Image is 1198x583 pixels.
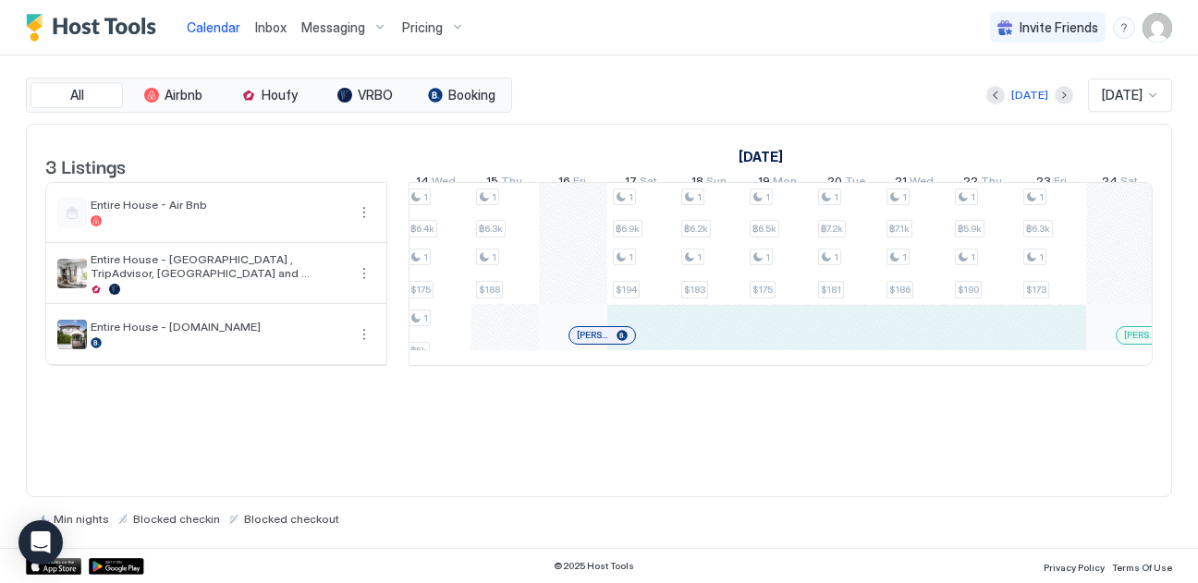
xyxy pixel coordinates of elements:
[423,312,428,324] span: 1
[1039,191,1044,203] span: 1
[959,170,1007,197] a: January 22, 2026
[1044,556,1105,576] a: Privacy Policy
[834,251,838,263] span: 1
[958,284,979,296] span: $190
[752,284,773,296] span: $175
[91,198,346,212] span: Entire House - Air Bnb
[821,284,841,296] span: $181
[1112,556,1172,576] a: Terms Of Use
[752,223,776,235] span: ฿6.5k
[834,191,838,203] span: 1
[479,284,500,296] span: $188
[687,170,731,197] a: January 18, 2026
[492,251,496,263] span: 1
[895,174,907,193] span: 21
[26,558,81,575] a: App Store
[45,152,126,179] span: 3 Listings
[765,191,770,203] span: 1
[629,191,633,203] span: 1
[625,174,637,193] span: 17
[573,174,586,193] span: Fri
[89,558,144,575] a: Google Play Store
[133,512,220,526] span: Blocked checkin
[482,170,527,197] a: January 15, 2026
[1044,562,1105,573] span: Privacy Policy
[416,174,429,193] span: 14
[616,284,637,296] span: $194
[423,191,428,203] span: 1
[1011,87,1048,103] div: [DATE]
[187,19,240,35] span: Calendar
[1039,251,1044,263] span: 1
[353,262,375,285] button: More options
[753,170,801,197] a: January 19, 2026
[501,174,522,193] span: Thu
[31,82,123,108] button: All
[845,174,865,193] span: Tue
[1009,84,1051,106] button: [DATE]
[1102,174,1118,193] span: 24
[26,14,165,42] a: Host Tools Logo
[554,170,591,197] a: January 16, 2026
[410,284,431,296] span: $175
[165,87,202,103] span: Airbnb
[415,82,507,108] button: Booking
[486,174,498,193] span: 15
[986,86,1005,104] button: Previous month
[353,323,375,346] button: More options
[410,223,434,235] span: ฿6.4k
[479,223,503,235] span: ฿6.3k
[890,170,938,197] a: January 21, 2026
[432,174,456,193] span: Wed
[889,284,911,296] span: $186
[734,143,788,170] a: January 1, 2026
[963,174,978,193] span: 22
[26,78,512,113] div: tab-group
[971,191,975,203] span: 1
[91,320,346,334] span: Entire House - [DOMAIN_NAME]
[971,251,975,263] span: 1
[554,560,634,572] span: © 2025 Host Tools
[18,520,63,565] div: Open Intercom Messenger
[958,223,982,235] span: ฿5.9k
[353,201,375,224] button: More options
[1102,87,1143,103] span: [DATE]
[577,329,609,341] span: [PERSON_NAME]
[358,87,393,103] span: VRBO
[91,252,346,280] span: Entire House - [GEOGRAPHIC_DATA] , TripAdvisor, [GEOGRAPHIC_DATA] and [GEOGRAPHIC_DATA]
[492,191,496,203] span: 1
[827,174,842,193] span: 20
[902,191,907,203] span: 1
[187,18,240,37] a: Calendar
[616,223,640,235] span: ฿6.9k
[629,251,633,263] span: 1
[1113,17,1135,39] div: menu
[1143,13,1172,43] div: User profile
[558,174,570,193] span: 16
[127,82,219,108] button: Airbnb
[262,87,298,103] span: Houfy
[70,87,84,103] span: All
[1026,284,1046,296] span: $173
[765,251,770,263] span: 1
[821,223,843,235] span: ฿7.2k
[353,323,375,346] div: menu
[620,170,662,197] a: January 17, 2026
[411,170,460,197] a: January 14, 2026
[640,174,657,193] span: Sat
[57,320,87,349] div: listing image
[255,19,287,35] span: Inbox
[244,512,339,526] span: Blocked checkout
[223,82,315,108] button: Houfy
[981,174,1002,193] span: Thu
[1120,174,1138,193] span: Sat
[423,251,428,263] span: 1
[910,174,934,193] span: Wed
[402,19,443,36] span: Pricing
[1020,19,1098,36] span: Invite Friends
[301,19,365,36] span: Messaging
[57,259,87,288] div: listing image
